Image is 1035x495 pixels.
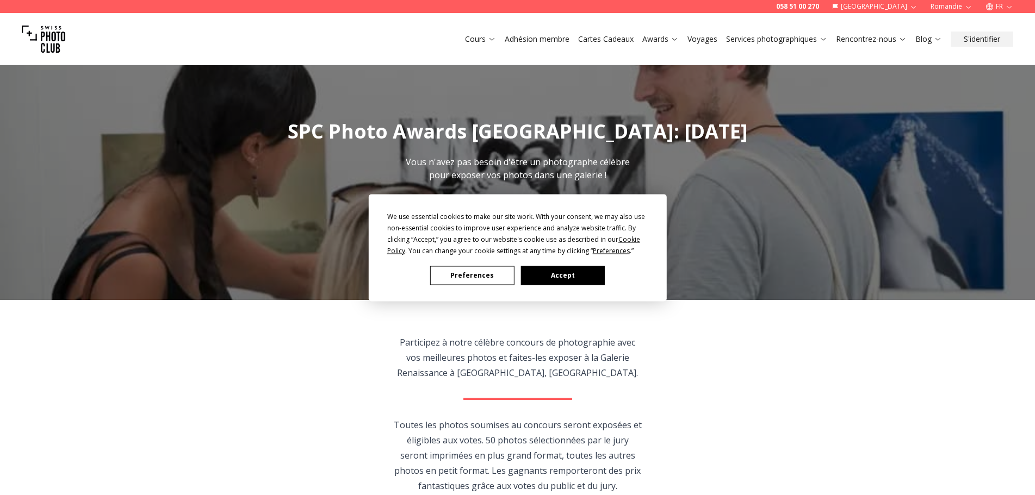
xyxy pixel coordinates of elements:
button: Preferences [430,266,514,285]
div: We use essential cookies to make our site work. With your consent, we may also use non-essential ... [387,210,648,256]
div: Cookie Consent Prompt [368,194,666,301]
span: Cookie Policy [387,234,640,255]
button: Accept [520,266,604,285]
span: Preferences [593,246,630,255]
